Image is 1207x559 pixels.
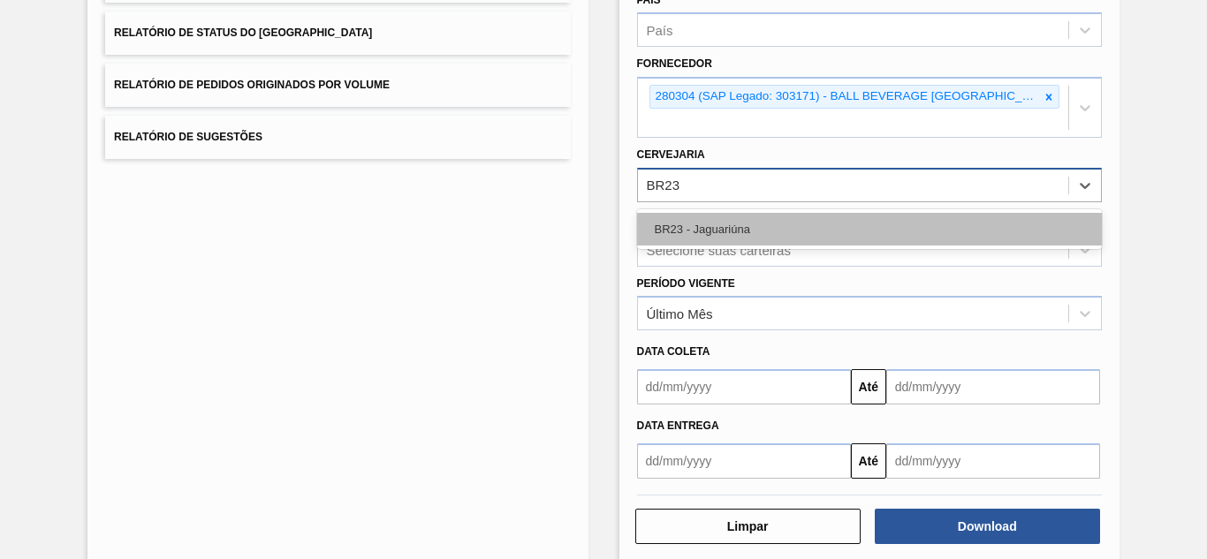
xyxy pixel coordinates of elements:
span: Data coleta [637,345,710,358]
label: Cervejaria [637,148,705,161]
button: Relatório de Sugestões [105,116,570,159]
button: Até [851,369,886,404]
button: Download [875,509,1100,544]
input: dd/mm/yyyy [637,369,851,404]
span: Data entrega [637,419,719,432]
button: Relatório de Pedidos Originados por Volume [105,64,570,107]
button: Relatório de Status do [GEOGRAPHIC_DATA] [105,11,570,55]
div: País [647,23,673,38]
input: dd/mm/yyyy [886,443,1100,479]
label: Fornecedor [637,57,712,70]
div: BR23 - Jaguariúna [637,213,1102,246]
div: Selecione suas carteiras [647,242,791,257]
label: Período Vigente [637,277,735,290]
button: Até [851,443,886,479]
input: dd/mm/yyyy [637,443,851,479]
span: Relatório de Status do [GEOGRAPHIC_DATA] [114,26,372,39]
span: Relatório de Sugestões [114,131,262,143]
div: Último Mês [647,306,713,321]
input: dd/mm/yyyy [886,369,1100,404]
span: Relatório de Pedidos Originados por Volume [114,79,390,91]
button: Limpar [635,509,861,544]
div: 280304 (SAP Legado: 303171) - BALL BEVERAGE [GEOGRAPHIC_DATA] SA [650,86,1039,108]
